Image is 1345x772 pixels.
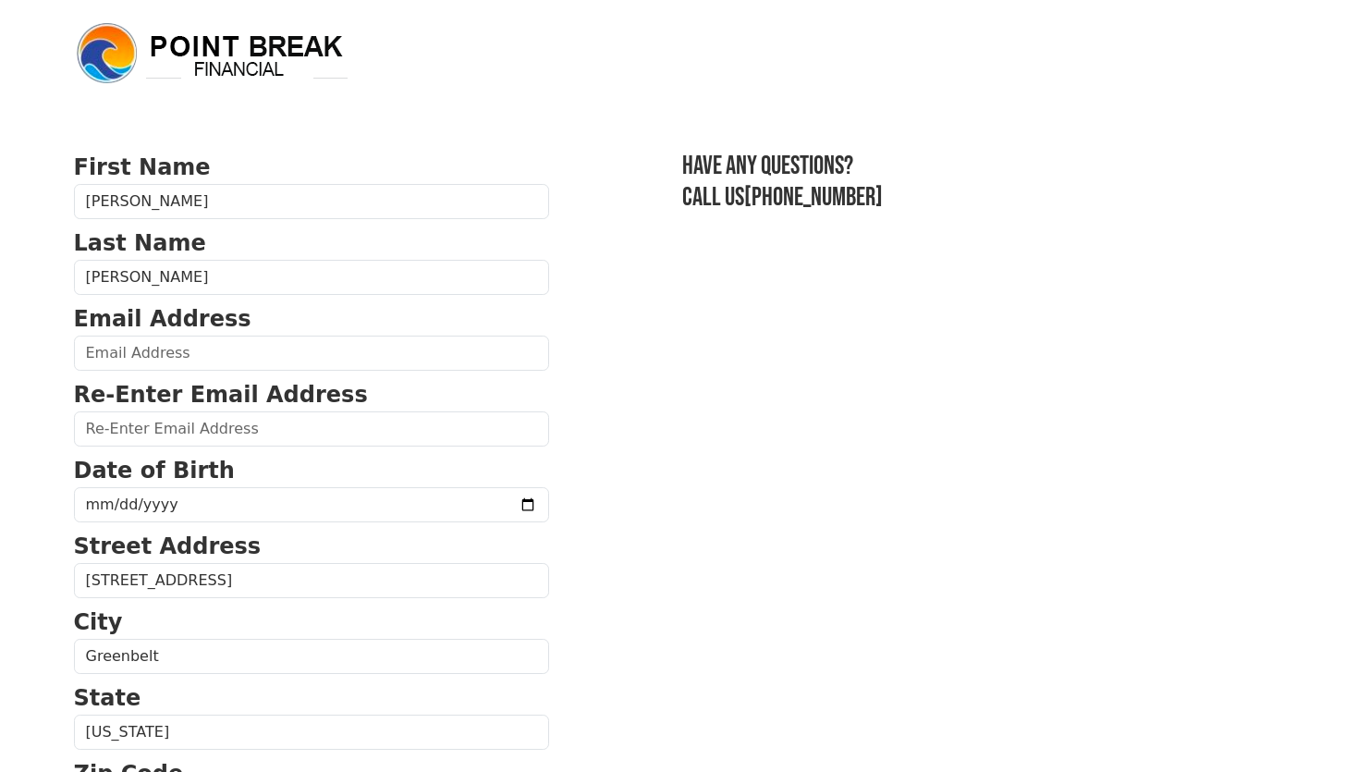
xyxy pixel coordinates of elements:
[74,260,549,295] input: Last Name
[74,533,262,559] strong: Street Address
[74,382,368,408] strong: Re-Enter Email Address
[74,563,549,598] input: Street Address
[74,458,235,484] strong: Date of Birth
[682,182,1272,214] h3: Call us
[74,184,549,219] input: First Name
[74,411,549,447] input: Re-Enter Email Address
[74,639,549,674] input: City
[74,154,211,180] strong: First Name
[74,609,123,635] strong: City
[74,20,351,87] img: logo.png
[744,182,883,213] a: [PHONE_NUMBER]
[682,151,1272,182] h3: Have any questions?
[74,336,549,371] input: Email Address
[74,230,206,256] strong: Last Name
[74,685,141,711] strong: State
[74,306,251,332] strong: Email Address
